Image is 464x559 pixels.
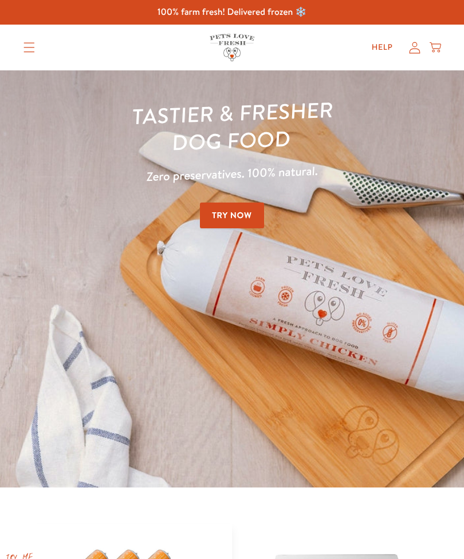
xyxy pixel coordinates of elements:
[363,36,402,59] a: Help
[14,33,44,62] summary: Translation missing: en.sections.header.menu
[23,157,442,192] p: Zero preservatives. 100% natural.
[200,203,264,228] a: Try Now
[22,92,442,162] h1: Tastier & fresher dog food
[210,34,254,61] img: Pets Love Fresh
